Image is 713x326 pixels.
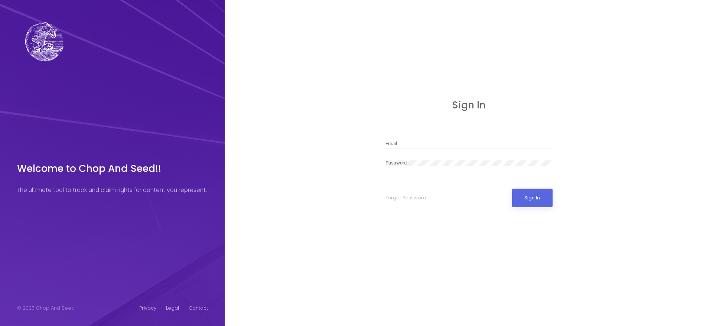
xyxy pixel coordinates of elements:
[139,304,156,312] a: Privacy
[166,304,179,312] a: Legal
[385,194,426,202] a: Forgot Password
[17,304,75,312] div: © 2025 Chop And Seed
[385,141,553,147] input: Email
[385,100,553,111] h3: Sign In
[17,187,207,194] h4: The ultimate tool to track and claim rights for content you represent.
[512,189,553,207] button: Sign In
[189,304,208,312] a: Contact
[17,163,207,175] h3: Welcome to Chop And Seed!!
